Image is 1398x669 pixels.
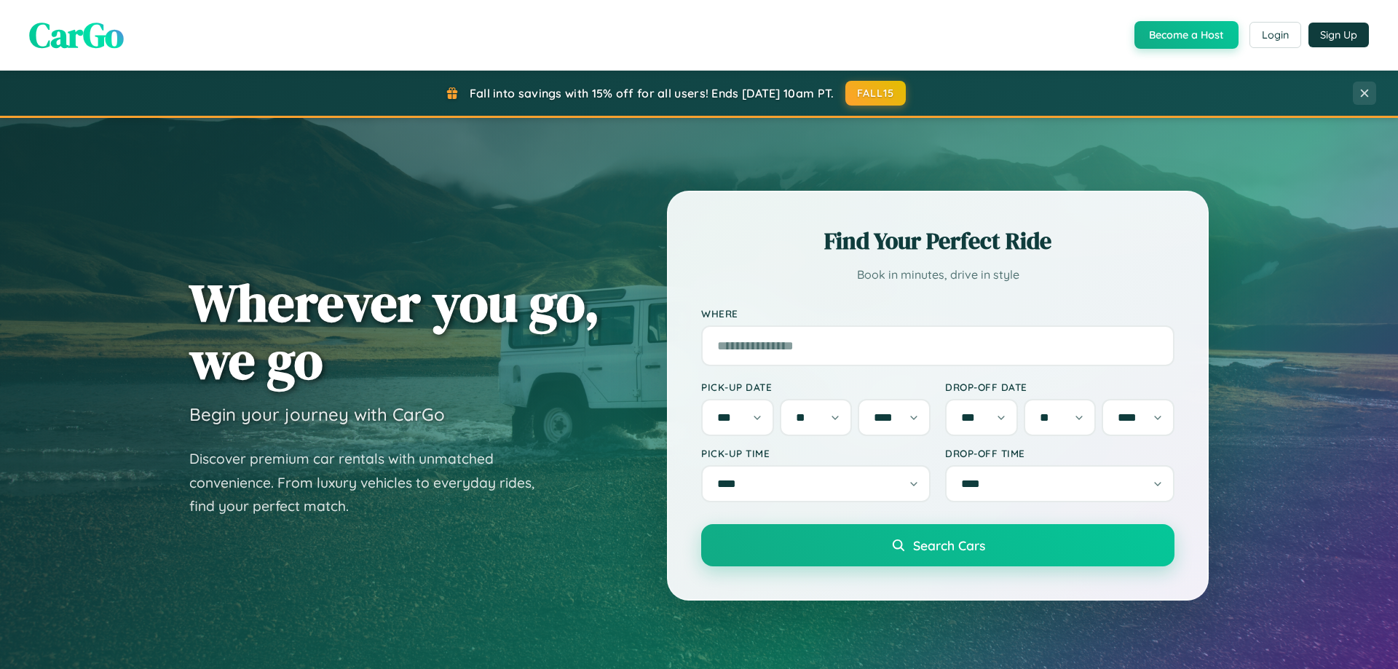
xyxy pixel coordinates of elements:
p: Discover premium car rentals with unmatched convenience. From luxury vehicles to everyday rides, ... [189,447,553,518]
label: Drop-off Date [945,381,1174,393]
button: Sign Up [1308,23,1369,47]
p: Book in minutes, drive in style [701,264,1174,285]
button: FALL15 [845,81,907,106]
label: Pick-up Date [701,381,931,393]
span: Search Cars [913,537,985,553]
button: Login [1249,22,1301,48]
button: Search Cars [701,524,1174,566]
span: CarGo [29,11,124,59]
span: Fall into savings with 15% off for all users! Ends [DATE] 10am PT. [470,86,834,100]
h3: Begin your journey with CarGo [189,403,445,425]
h2: Find Your Perfect Ride [701,225,1174,257]
label: Pick-up Time [701,447,931,459]
label: Drop-off Time [945,447,1174,459]
button: Become a Host [1134,21,1239,49]
h1: Wherever you go, we go [189,274,600,389]
label: Where [701,307,1174,320]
